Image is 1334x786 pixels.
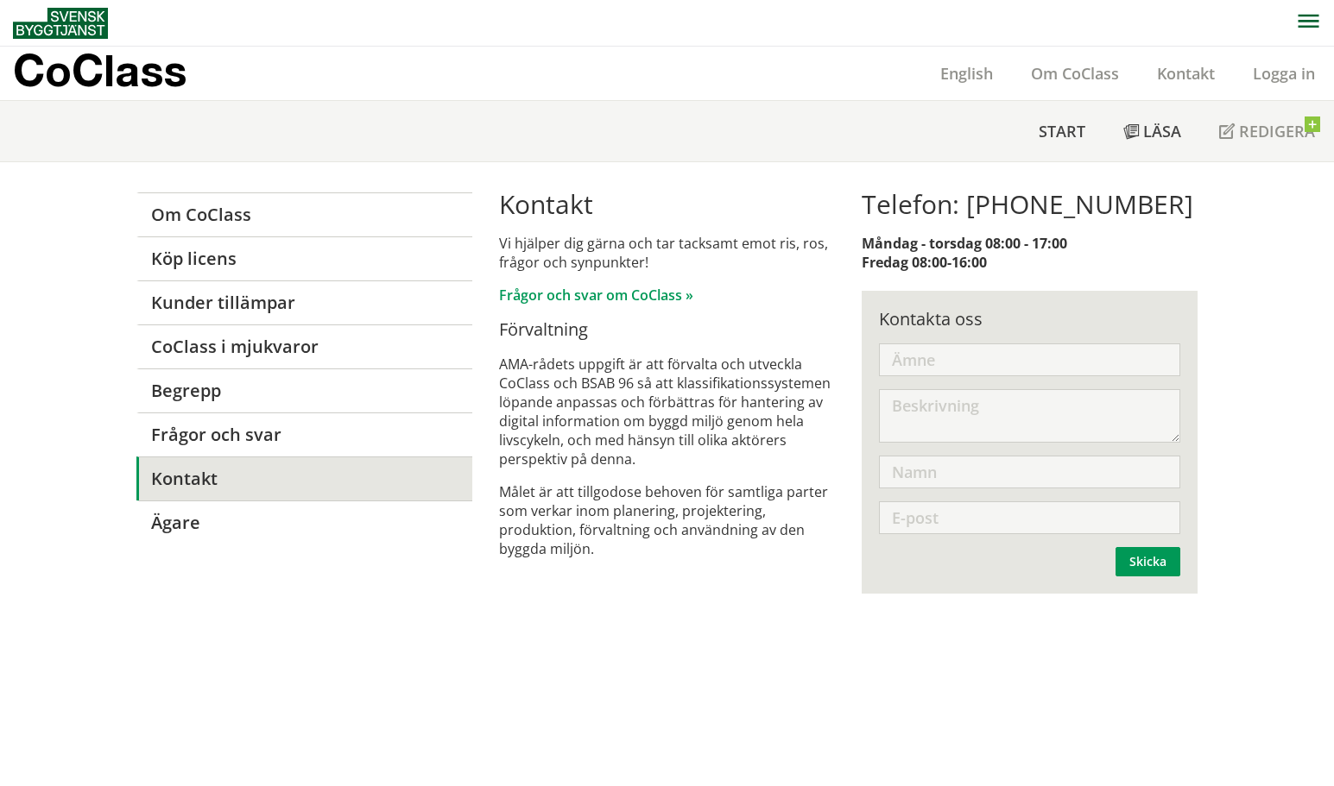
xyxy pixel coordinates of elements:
input: Ämne [879,343,1180,376]
strong: Måndag - torsdag 08:00 - 17:00 Fredag 08:00-16:00 [862,234,1067,272]
a: Frågor och svar [136,412,472,456]
a: Kontakt [1138,63,1234,84]
a: CoClass i mjukvaror [136,324,472,368]
a: Ägare [136,500,472,544]
p: Målet är att tillgodose behoven för samtliga parter som verkar inom planering, projektering, prod... [499,482,835,558]
input: Namn [879,456,1180,488]
a: Logga in [1234,63,1334,84]
a: CoClass [13,47,224,100]
input: E-post [879,501,1180,534]
a: English [921,63,1012,84]
h1: Kontakt [499,189,835,220]
p: Vi hjälper dig gärna och tar tacksamt emot ris, ros, frågor och synpunkter! [499,234,835,272]
div: Kontakta oss [879,308,1180,330]
img: Svensk Byggtjänst [13,8,108,39]
h1: Telefon: [PHONE_NUMBER] [862,189,1198,220]
a: Start [1020,101,1104,161]
button: Skicka [1116,547,1180,576]
a: Läsa [1104,101,1200,161]
a: Om CoClass [136,192,472,236]
a: Frågor och svar om CoClass » [499,286,693,305]
h4: Förvaltning [499,318,835,341]
p: AMA-rådets uppgift är att förvalta och utveckla CoClass och BSAB 96 så att klassifikationssysteme... [499,355,835,468]
p: CoClass [13,60,187,80]
a: Kontakt [136,456,472,500]
a: Kunder tillämpar [136,280,472,324]
span: Start [1039,121,1085,141]
span: Läsa [1143,121,1181,141]
a: Begrepp [136,368,472,412]
a: Köp licens [136,236,472,280]
a: Om CoClass [1012,63,1138,84]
